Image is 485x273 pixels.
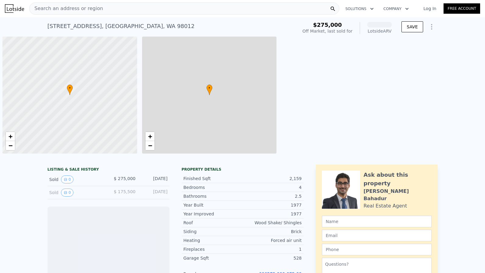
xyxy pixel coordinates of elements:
div: Lotside ARV [367,28,392,34]
div: [PERSON_NAME] Bahadur [364,188,432,202]
span: − [9,142,12,149]
div: 4 [243,184,302,190]
div: Off Market, last sold for [302,28,352,34]
a: Zoom out [145,141,155,150]
div: Property details [182,167,304,172]
div: 1977 [243,202,302,208]
div: Forced air unit [243,237,302,243]
a: Zoom out [6,141,15,150]
div: 2,159 [243,175,302,182]
div: Bedrooms [184,184,243,190]
input: Name [322,216,432,227]
div: Siding [184,229,243,235]
button: View historical data [61,189,74,197]
span: • [67,85,73,91]
span: • [206,85,212,91]
img: Lotside [5,4,24,13]
div: Year Built [184,202,243,208]
a: Zoom in [6,132,15,141]
input: Phone [322,244,432,255]
div: Sold [49,189,104,197]
button: Company [379,3,414,14]
div: Real Estate Agent [364,202,407,210]
div: • [67,84,73,95]
span: Search an address or region [30,5,103,12]
div: Bathrooms [184,193,243,199]
div: 1 [243,246,302,252]
div: Year Improved [184,211,243,217]
a: Log In [416,5,444,12]
div: Wood Shake/ Shingles [243,220,302,226]
span: + [148,133,152,140]
div: • [206,84,212,95]
div: Garage Sqft [184,255,243,261]
div: Heating [184,237,243,243]
div: Roof [184,220,243,226]
div: LISTING & SALE HISTORY [48,167,169,173]
div: Ask about this property [364,171,432,188]
span: $ 275,000 [114,176,135,181]
a: Zoom in [145,132,155,141]
div: [DATE] [141,175,168,183]
div: [DATE] [141,189,168,197]
button: View historical data [61,175,74,183]
div: 1977 [243,211,302,217]
div: Finished Sqft [184,175,243,182]
input: Email [322,230,432,241]
div: Fireplaces [184,246,243,252]
div: [STREET_ADDRESS] , [GEOGRAPHIC_DATA] , WA 98012 [48,22,195,30]
span: $ 175,500 [114,189,135,194]
a: Free Account [444,3,480,14]
div: 528 [243,255,302,261]
span: − [148,142,152,149]
button: SAVE [401,21,423,32]
div: Sold [49,175,104,183]
button: Solutions [341,3,379,14]
div: 2.5 [243,193,302,199]
div: Brick [243,229,302,235]
span: + [9,133,12,140]
span: $275,000 [313,22,342,28]
button: Show Options [426,21,438,33]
